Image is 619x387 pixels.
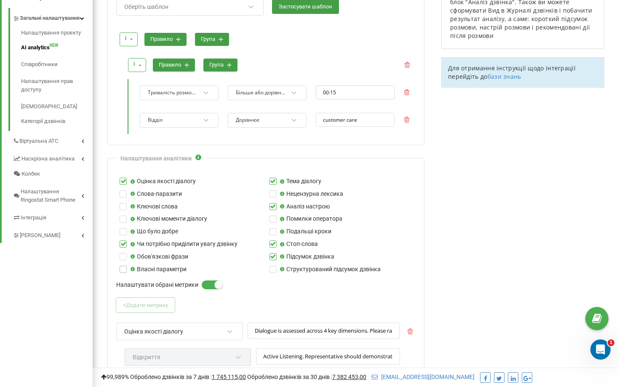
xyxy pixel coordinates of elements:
[280,265,381,274] label: Структурований підсумок дзвінка
[133,60,135,68] div: і
[153,59,195,72] button: правило
[13,225,93,243] a: [PERSON_NAME]
[608,339,614,346] span: 1
[130,214,207,224] label: Ключові моменти діалогу
[21,73,93,98] a: Налаштування прав доступу
[448,64,598,81] p: Для отримання інструкції щодо інтеграції перейдіть до
[236,117,259,124] div: Дорівнює
[316,113,395,127] input: введіть значення
[280,227,332,236] label: Подальші кроки
[280,189,344,199] label: Нецензурна лексика
[13,131,93,149] a: Віртуальна АТС
[144,33,187,46] button: правило
[236,90,286,96] div: Більше або дорівнює
[101,374,129,380] span: 99,989%
[590,339,611,360] iframe: Intercom live chat
[13,8,93,26] a: Загальні налаштування
[124,328,183,335] div: Оцінка якості діалогу
[130,177,196,186] label: Оцінка якості діалогу
[21,115,93,125] a: Категорії дзвінків
[130,240,237,249] label: Чи потрібно приділити увагу дзвінку
[280,177,322,186] label: Тема діалогу
[20,14,80,22] span: Загальні налаштування
[13,149,93,166] a: Наскрізна аналітика
[130,252,188,262] label: Обов'язкові фрази
[19,137,58,145] span: Віртуальна АТС
[195,33,229,46] button: група
[203,59,237,72] button: група
[280,214,343,224] label: Помилки оператора
[21,29,93,39] a: Налаштування проєкту
[116,280,198,290] label: Налаштувати обрані метрики
[120,154,192,163] div: Налаштування аналітики
[20,231,60,240] span: [PERSON_NAME]
[21,214,46,222] span: Інтеграція
[247,374,366,380] span: Оброблено дзвінків за 30 днів :
[21,98,93,115] a: [DEMOGRAPHIC_DATA]
[130,189,182,199] label: Слова-паразити
[130,265,187,274] label: Власні параметри
[148,90,198,96] div: Тривалість розмови
[316,85,395,99] input: 00:00
[280,202,330,211] label: Аналіз настрою
[13,208,93,225] a: Інтеграція
[280,240,318,249] label: Стоп-слова
[125,35,126,43] div: і
[148,117,163,124] div: Відділ
[124,4,168,10] div: Оберіть шаблон
[21,56,93,73] a: Співробітники
[21,155,75,163] span: Наскрізна аналітика
[212,374,246,380] u: 1 745 115,00
[372,374,475,380] a: [EMAIL_ADDRESS][DOMAIN_NAME]
[13,181,93,208] a: Налаштування Ringostat Smart Phone
[21,187,81,204] span: Налаштування Ringostat Smart Phone
[130,202,178,211] label: Ключові слова
[21,39,93,56] a: AI analyticsNEW
[332,374,366,380] u: 7 382 453,00
[21,170,40,178] span: Колбек
[130,227,178,236] label: Що було добре
[280,252,335,262] label: Підсумок дзвінка
[130,374,246,380] span: Оброблено дзвінків за 7 днів :
[13,166,93,181] a: Колбек
[488,72,521,80] a: бази знань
